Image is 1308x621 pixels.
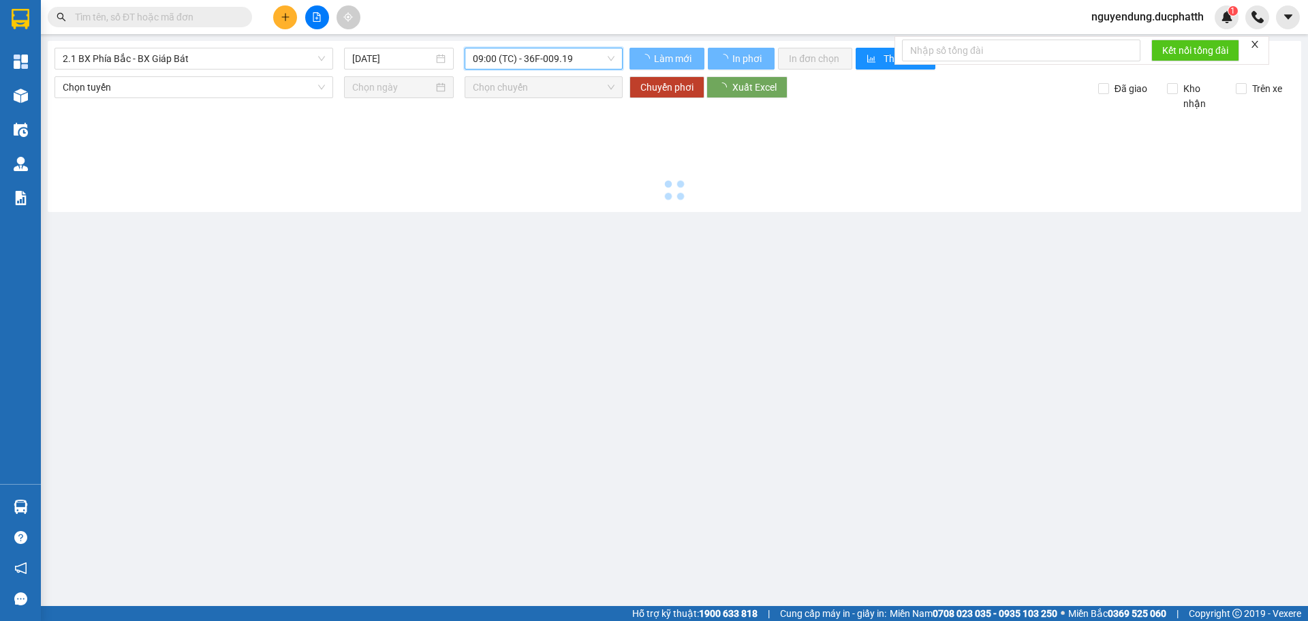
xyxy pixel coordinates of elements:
[933,608,1057,619] strong: 0708 023 035 - 0935 103 250
[640,54,652,63] span: loading
[14,123,28,137] img: warehouse-icon
[305,5,329,29] button: file-add
[884,51,924,66] span: Thống kê
[708,48,775,70] button: In phơi
[780,606,886,621] span: Cung cấp máy in - giấy in:
[1247,81,1288,96] span: Trên xe
[1221,11,1233,23] img: icon-new-feature
[63,77,325,97] span: Chọn tuyến
[1151,40,1239,61] button: Kết nối tổng đài
[14,55,28,69] img: dashboard-icon
[1276,5,1300,29] button: caret-down
[1109,81,1153,96] span: Đã giao
[1061,611,1065,616] span: ⚪️
[337,5,360,29] button: aim
[732,51,764,66] span: In phơi
[12,9,29,29] img: logo-vxr
[1162,43,1228,58] span: Kết nối tổng đài
[902,40,1140,61] input: Nhập số tổng đài
[856,48,935,70] button: bar-chartThống kê
[1080,8,1215,25] span: nguyendung.ducphatth
[473,77,614,97] span: Chọn chuyến
[14,562,27,575] span: notification
[768,606,770,621] span: |
[1232,609,1242,618] span: copyright
[352,80,433,95] input: Chọn ngày
[654,51,694,66] span: Làm mới
[343,12,353,22] span: aim
[273,5,297,29] button: plus
[890,606,1057,621] span: Miền Nam
[14,592,27,605] span: message
[706,76,788,98] button: Xuất Excel
[75,10,236,25] input: Tìm tên, số ĐT hoặc mã đơn
[1108,608,1166,619] strong: 0369 525 060
[1251,11,1264,23] img: phone-icon
[281,12,290,22] span: plus
[1230,6,1235,16] span: 1
[473,48,614,69] span: 09:00 (TC) - 36F-009.19
[1228,6,1238,16] sup: 1
[778,48,852,70] button: In đơn chọn
[57,12,66,22] span: search
[14,157,28,171] img: warehouse-icon
[629,76,704,98] button: Chuyển phơi
[732,80,777,95] span: Xuất Excel
[14,500,28,514] img: warehouse-icon
[1178,81,1226,111] span: Kho nhận
[1068,606,1166,621] span: Miền Bắc
[352,51,433,66] input: 13/08/2025
[629,48,704,70] button: Làm mới
[717,82,732,92] span: loading
[867,54,878,65] span: bar-chart
[1177,606,1179,621] span: |
[14,191,28,205] img: solution-icon
[14,89,28,103] img: warehouse-icon
[312,12,322,22] span: file-add
[14,531,27,544] span: question-circle
[1282,11,1294,23] span: caret-down
[632,606,758,621] span: Hỗ trợ kỹ thuật:
[699,608,758,619] strong: 1900 633 818
[63,48,325,69] span: 2.1 BX Phía Bắc - BX Giáp Bát
[719,54,730,63] span: loading
[1250,40,1260,49] span: close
